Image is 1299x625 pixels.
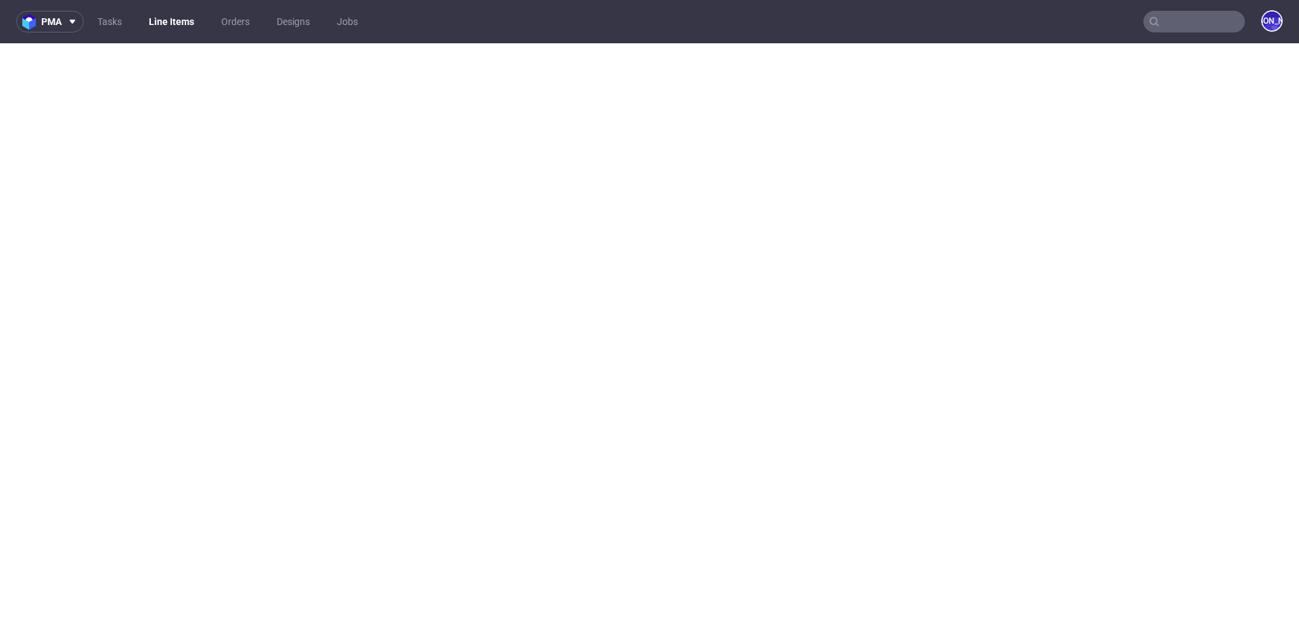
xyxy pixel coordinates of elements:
figcaption: [PERSON_NAME] [1262,11,1281,30]
a: Orders [213,11,258,32]
a: Tasks [89,11,130,32]
span: pma [41,17,62,26]
button: pma [16,11,84,32]
a: Line Items [141,11,202,32]
a: Jobs [329,11,366,32]
a: Designs [269,11,318,32]
img: logo [22,14,41,30]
